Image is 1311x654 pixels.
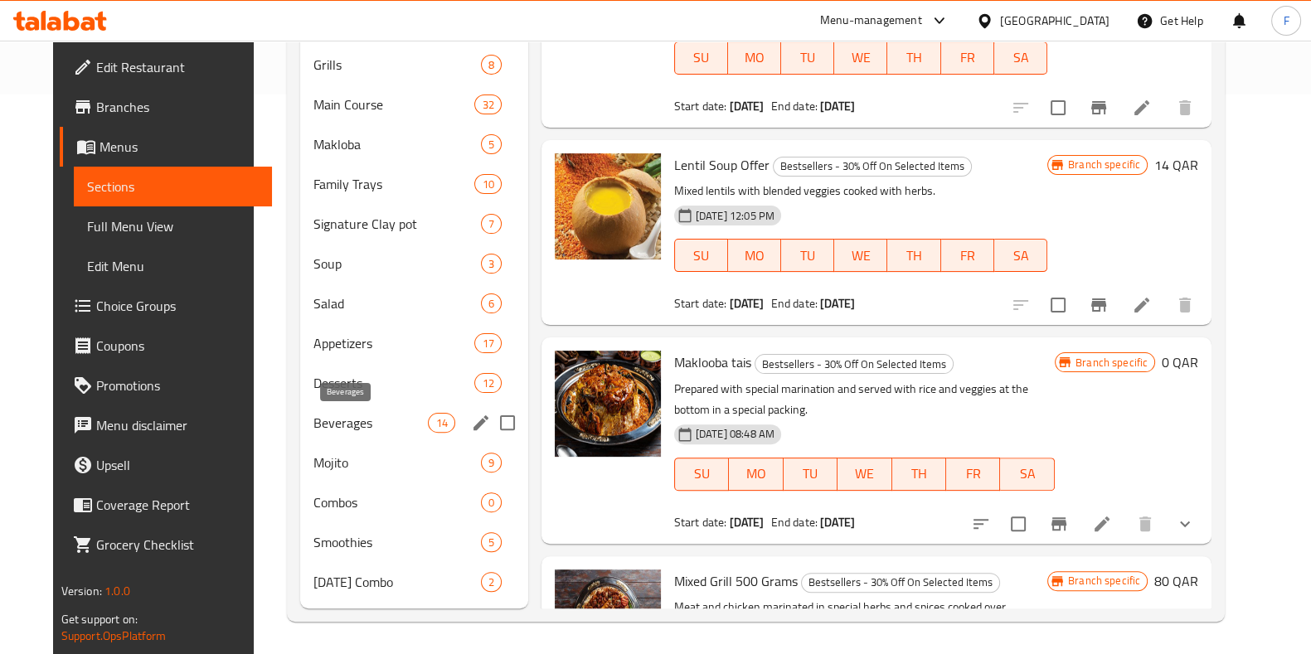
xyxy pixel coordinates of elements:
[674,41,728,75] button: SU
[96,535,259,555] span: Grocery Checklist
[555,351,661,457] img: Maklooba tais
[60,127,272,167] a: Menus
[313,254,481,274] span: Soup
[1041,90,1076,125] span: Select to update
[771,511,818,533] span: End date:
[481,293,502,313] div: items
[60,366,272,405] a: Promotions
[300,562,528,602] div: [DATE] Combo2
[475,177,500,192] span: 10
[300,283,528,323] div: Salad6
[313,293,481,313] span: Salad
[482,216,501,232] span: 7
[313,532,481,552] div: Smoothies
[790,462,831,486] span: TU
[74,206,272,246] a: Full Menu View
[313,134,481,154] span: Makloba
[1154,153,1198,177] h6: 14 QAR
[1132,295,1152,315] a: Edit menu item
[674,239,728,272] button: SU
[482,256,501,272] span: 3
[87,177,259,196] span: Sections
[755,355,953,374] span: Bestsellers - 30% Off On Selected Items
[674,153,770,177] span: Lentil Soup Offer
[96,57,259,77] span: Edit Restaurant
[313,373,475,393] span: Desserts
[820,11,922,31] div: Menu-management
[788,244,828,268] span: TU
[96,495,259,515] span: Coverage Report
[682,244,721,268] span: SU
[941,239,994,272] button: FR
[1069,355,1154,371] span: Branch specific
[735,46,774,70] span: MO
[481,453,502,472] div: items
[689,208,781,224] span: [DATE] 12:05 PM
[300,45,528,85] div: Grills8
[994,41,1047,75] button: SA
[481,214,502,234] div: items
[946,458,1000,491] button: FR
[300,522,528,562] div: Smoothies5
[482,296,501,312] span: 6
[801,573,1000,593] div: Bestsellers - 30% Off On Selected Items
[953,462,993,486] span: FR
[96,455,259,475] span: Upsell
[96,97,259,117] span: Branches
[730,511,765,533] b: [DATE]
[728,41,781,75] button: MO
[1001,46,1041,70] span: SA
[313,94,475,114] div: Main Course
[74,167,272,206] a: Sections
[674,458,729,491] button: SU
[300,85,528,124] div: Main Course32
[728,239,781,272] button: MO
[60,87,272,127] a: Branches
[894,244,934,268] span: TH
[1132,98,1152,118] a: Edit menu item
[730,293,765,314] b: [DATE]
[482,137,501,153] span: 5
[482,57,501,73] span: 8
[313,333,475,353] div: Appetizers
[820,511,855,533] b: [DATE]
[735,244,774,268] span: MO
[313,214,481,234] div: Signature Clay pot
[96,375,259,395] span: Promotions
[300,323,528,363] div: Appetizers17
[428,413,454,433] div: items
[475,97,500,113] span: 32
[87,216,259,236] span: Full Menu View
[300,204,528,244] div: Signature Clay pot7
[61,608,138,630] span: Get support on:
[1000,458,1054,491] button: SA
[61,625,167,647] a: Support.OpsPlatform
[313,492,481,512] span: Combos
[899,462,940,486] span: TH
[841,244,881,268] span: WE
[1061,573,1147,589] span: Branch specific
[1039,504,1079,544] button: Branch-specific-item
[1165,88,1205,128] button: delete
[674,350,751,375] span: Maklooba tais
[74,246,272,286] a: Edit Menu
[104,580,130,602] span: 1.0.0
[474,333,501,353] div: items
[689,426,781,442] span: [DATE] 08:48 AM
[1283,12,1289,30] span: F
[313,55,481,75] span: Grills
[300,164,528,204] div: Family Trays10
[61,580,102,602] span: Version:
[555,153,661,259] img: Lentil Soup Offer
[60,286,272,326] a: Choice Groups
[941,41,994,75] button: FR
[60,47,272,87] a: Edit Restaurant
[1162,351,1198,374] h6: 0 QAR
[887,41,940,75] button: TH
[788,46,828,70] span: TU
[781,239,834,272] button: TU
[300,403,528,443] div: Beverages14edit
[482,455,501,471] span: 9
